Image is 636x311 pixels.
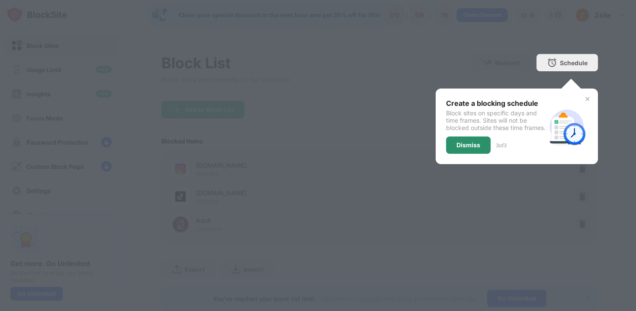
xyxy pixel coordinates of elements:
[546,106,588,147] img: schedule.svg
[456,142,480,149] div: Dismiss
[496,142,507,149] div: 3 of 3
[584,95,591,102] img: x-button.svg
[560,59,588,67] div: Schedule
[446,109,546,131] div: Block sites on specific days and time frames. Sites will not be blocked outside these time frames.
[446,99,546,108] div: Create a blocking schedule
